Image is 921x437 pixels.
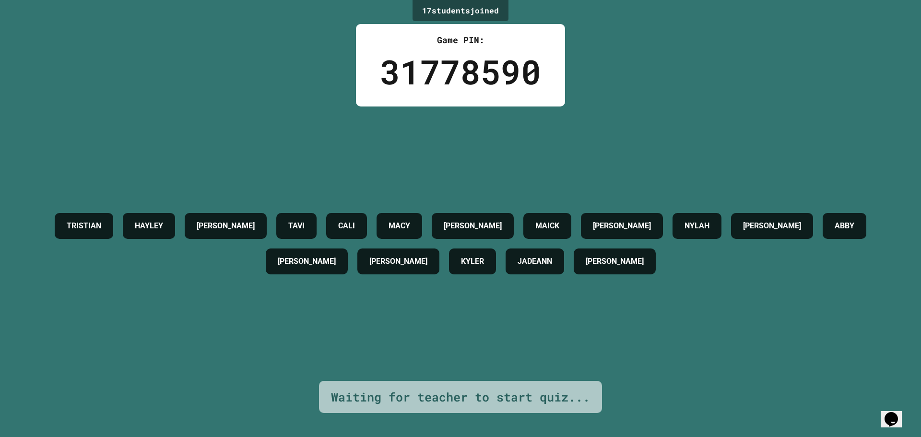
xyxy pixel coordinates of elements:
[135,220,163,232] h4: HAYLEY
[593,220,651,232] h4: [PERSON_NAME]
[685,220,709,232] h4: NYLAH
[518,256,552,267] h4: JADEANN
[338,220,355,232] h4: CALI
[743,220,801,232] h4: [PERSON_NAME]
[197,220,255,232] h4: [PERSON_NAME]
[586,256,644,267] h4: [PERSON_NAME]
[389,220,410,232] h4: MACY
[331,388,590,406] div: Waiting for teacher to start quiz...
[881,399,911,427] iframe: chat widget
[288,220,305,232] h4: TAVI
[835,220,854,232] h4: ABBY
[535,220,559,232] h4: MAICK
[380,47,541,97] div: 31778590
[67,220,101,232] h4: TRISTIAN
[369,256,427,267] h4: [PERSON_NAME]
[461,256,484,267] h4: KYLER
[380,34,541,47] div: Game PIN:
[444,220,502,232] h4: [PERSON_NAME]
[278,256,336,267] h4: [PERSON_NAME]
